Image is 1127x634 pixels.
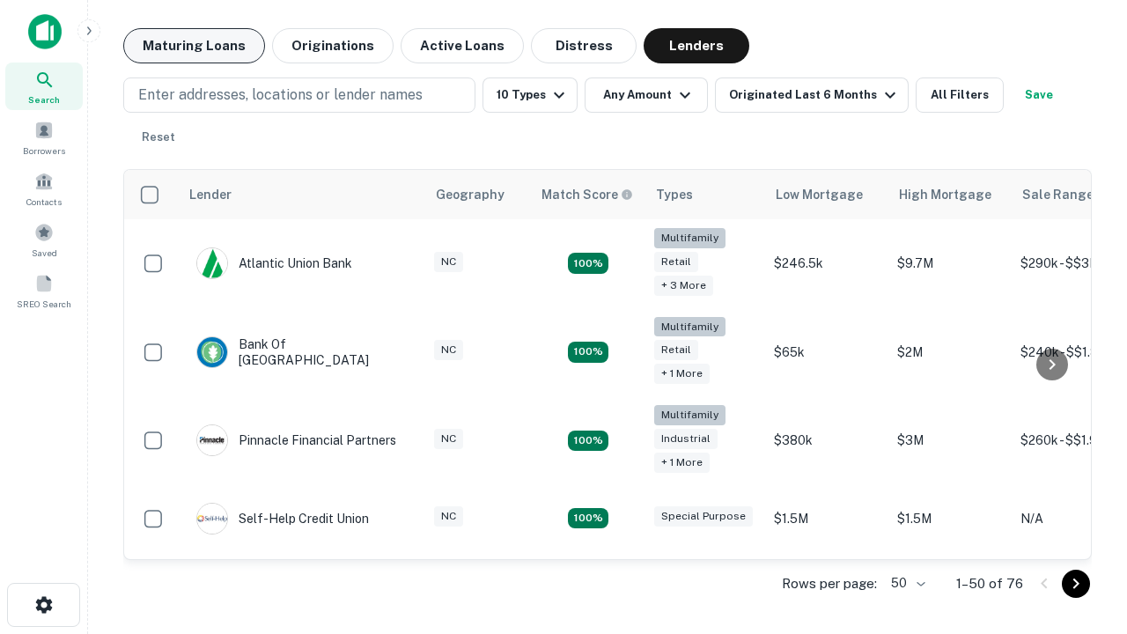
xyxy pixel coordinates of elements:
div: Matching Properties: 17, hasApolloMatch: undefined [568,342,608,363]
div: Multifamily [654,228,726,248]
button: Originations [272,28,394,63]
th: Lender [179,170,425,219]
button: Lenders [644,28,749,63]
div: Capitalize uses an advanced AI algorithm to match your search with the best lender. The match sco... [541,185,633,204]
div: + 3 more [654,276,713,296]
div: Atlantic Union Bank [196,247,352,279]
div: Geography [436,184,505,205]
div: + 1 more [654,364,710,384]
th: Types [645,170,765,219]
td: $380k [765,396,888,485]
div: Retail [654,340,698,360]
button: All Filters [916,77,1004,113]
span: SREO Search [17,297,71,311]
th: Low Mortgage [765,170,888,219]
a: SREO Search [5,267,83,314]
th: Geography [425,170,531,219]
div: + 1 more [654,453,710,473]
p: 1–50 of 76 [956,573,1023,594]
span: Search [28,92,60,107]
td: $1.5M [765,485,888,552]
img: picture [197,337,227,367]
div: Types [656,184,693,205]
div: Self-help Credit Union [196,503,369,534]
td: $65k [765,308,888,397]
div: Multifamily [654,405,726,425]
button: Go to next page [1062,570,1090,598]
p: Rows per page: [782,573,877,594]
td: $3M [888,396,1012,485]
a: Contacts [5,165,83,212]
div: Matching Properties: 10, hasApolloMatch: undefined [568,253,608,274]
div: Originated Last 6 Months [729,85,901,106]
td: $1.5M [888,485,1012,552]
div: Industrial [654,429,718,449]
h6: Match Score [541,185,630,204]
button: Active Loans [401,28,524,63]
a: Borrowers [5,114,83,161]
img: capitalize-icon.png [28,14,62,49]
button: Originated Last 6 Months [715,77,909,113]
div: Lender [189,184,232,205]
div: High Mortgage [899,184,991,205]
a: Saved [5,216,83,263]
button: Enter addresses, locations or lender names [123,77,475,113]
div: Matching Properties: 11, hasApolloMatch: undefined [568,508,608,529]
button: Any Amount [585,77,708,113]
p: Enter addresses, locations or lender names [138,85,423,106]
div: Multifamily [654,317,726,337]
td: $2M [888,308,1012,397]
a: Search [5,63,83,110]
td: $246.5k [765,219,888,308]
img: picture [197,425,227,455]
div: NC [434,429,463,449]
img: picture [197,504,227,534]
span: Contacts [26,195,62,209]
button: Save your search to get updates of matches that match your search criteria. [1011,77,1067,113]
div: Retail [654,252,698,272]
button: 10 Types [482,77,578,113]
span: Saved [32,246,57,260]
td: $9.7M [888,219,1012,308]
div: NC [434,340,463,360]
div: Matching Properties: 13, hasApolloMatch: undefined [568,431,608,452]
div: Bank Of [GEOGRAPHIC_DATA] [196,336,408,368]
iframe: Chat Widget [1039,493,1127,578]
button: Reset [130,120,187,155]
button: Maturing Loans [123,28,265,63]
div: NC [434,506,463,527]
div: Pinnacle Financial Partners [196,424,396,456]
div: NC [434,252,463,272]
div: Sale Range [1022,184,1094,205]
button: Distress [531,28,637,63]
div: Special Purpose [654,506,753,527]
th: High Mortgage [888,170,1012,219]
div: Low Mortgage [776,184,863,205]
div: 50 [884,571,928,596]
span: Borrowers [23,144,65,158]
img: picture [197,248,227,278]
th: Capitalize uses an advanced AI algorithm to match your search with the best lender. The match sco... [531,170,645,219]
